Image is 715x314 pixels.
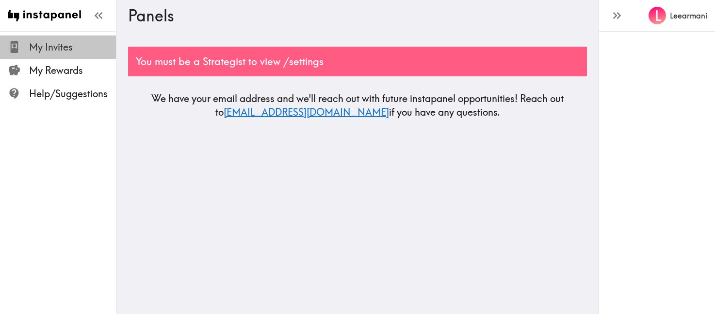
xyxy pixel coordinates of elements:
[224,106,389,118] a: [EMAIL_ADDRESS][DOMAIN_NAME]
[29,40,116,54] span: My Invites
[128,47,587,76] div: You must be a Strategist to view /settings
[29,64,116,77] span: My Rewards
[655,7,661,24] span: L
[29,87,116,101] span: Help/Suggestions
[128,6,579,25] h3: Panels
[128,92,587,119] h5: We have your email address and we'll reach out with future instapanel opportunities! Reach out to...
[670,10,707,21] h6: Leearmani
